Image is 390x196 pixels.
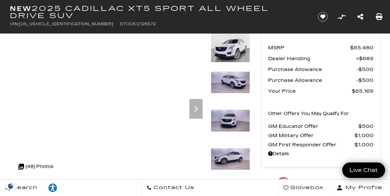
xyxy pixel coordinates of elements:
[211,148,250,170] img: New 2025 Crystal White Tricoat Cadillac Sport image 4
[152,183,194,192] span: Contact Us
[43,180,63,196] a: Explore your accessibility options
[10,183,38,192] span: Search
[268,86,374,96] a: Your Price $65,169
[268,54,374,63] a: Dealer Handling $689
[354,140,374,149] span: $1,000
[268,65,374,74] a: Purchase Allowance $500
[268,122,358,131] span: GM Educator Offer
[342,162,385,178] a: Live Chat
[120,22,137,26] span: Stock:
[268,65,356,74] span: Purchase Allowance
[10,22,19,26] span: VIN:
[376,12,382,21] a: Print this New 2025 Cadillac XT5 Sport All Wheel Drive SUV
[268,43,350,52] span: MSRP
[278,180,329,196] a: Glovebox
[352,86,374,96] span: $65,169
[329,180,390,196] button: Open user profile menu
[137,22,156,26] span: C126572
[356,54,374,63] span: $689
[141,180,200,196] a: Contact Us
[268,131,354,140] span: GM Military Offer
[358,122,374,131] span: $500
[268,43,374,52] a: MSRP $65,480
[350,43,374,52] span: $65,480
[356,65,374,74] span: $500
[10,33,206,180] iframe: Interactive Walkaround/Photo gallery of the vehicle/product
[268,54,356,63] span: Dealer Handling
[268,109,349,118] p: Other Offers You May Qualify For
[268,76,356,85] span: Purchase Allowance
[357,12,363,21] a: Share this New 2025 Cadillac XT5 Sport All Wheel Drive SUV
[268,140,354,149] span: GM First Responder Offer
[19,22,113,26] span: [US_VEHICLE_IDENTIFICATION_NUMBER]
[268,122,374,131] a: GM Educator Offer $500
[354,131,374,140] span: $1,000
[10,5,32,12] strong: New
[268,86,352,96] span: Your Price
[189,99,203,119] div: Next
[211,33,250,62] img: New 2025 Crystal White Tricoat Cadillac Sport image 1
[356,76,374,85] span: $500
[268,131,374,140] a: GM Military Offer $1,000
[211,110,250,132] img: New 2025 Crystal White Tricoat Cadillac Sport image 3
[268,76,374,85] a: Purchase Allowance $500
[316,12,330,22] button: Save vehicle
[346,166,381,174] span: Live Chat
[343,183,382,192] span: My Profile
[289,183,323,192] span: Glovebox
[211,71,250,94] img: New 2025 Crystal White Tricoat Cadillac Sport image 2
[10,5,307,19] h1: 2025 Cadillac XT5 Sport All Wheel Drive SUV
[268,140,374,149] a: GM First Responder Offer $1,000
[337,12,347,22] button: Compare Vehicle
[43,183,63,193] div: Explore your accessibility options
[15,159,57,175] div: (48) Photos
[3,183,18,189] div: Privacy Settings
[268,149,374,159] a: Details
